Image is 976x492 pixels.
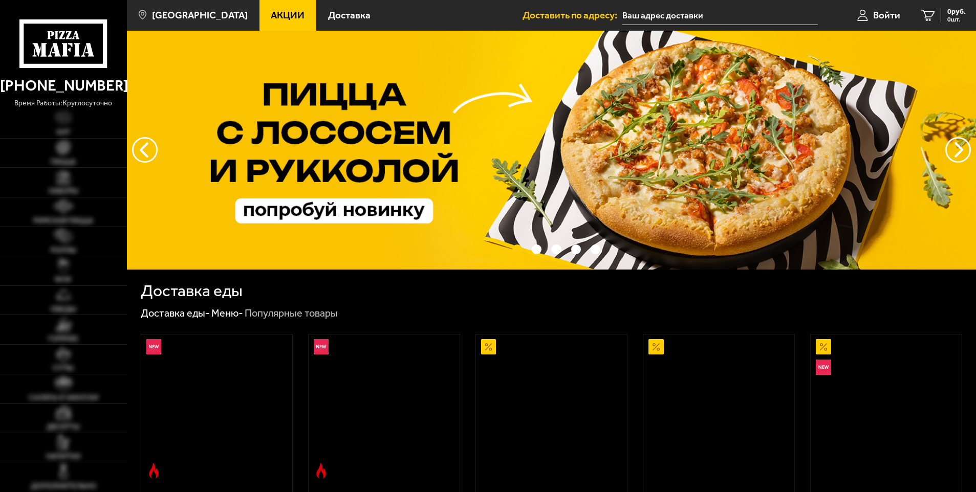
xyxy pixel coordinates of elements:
[512,244,522,254] button: точки переключения
[245,307,338,320] div: Популярные товары
[314,463,329,478] img: Острое блюдо
[947,16,966,23] span: 0 шт.
[873,10,900,20] span: Войти
[622,6,817,25] input: Ваш адрес доставки
[51,159,76,166] span: Пицца
[29,394,98,401] span: Салаты и закуски
[31,483,96,490] span: Дополнительно
[48,336,78,343] span: Горячее
[314,339,329,354] img: Новинка
[328,10,371,20] span: Доставка
[816,339,831,354] img: Акционный
[33,217,93,225] span: Римская пицца
[51,306,76,313] span: Обеды
[945,137,971,163] button: предыдущий
[132,137,158,163] button: следующий
[648,339,664,354] img: Акционный
[591,244,600,254] button: точки переключения
[146,339,162,354] img: Новинка
[947,8,966,15] span: 0 руб.
[141,307,210,319] a: Доставка еды-
[271,10,305,20] span: Акции
[141,334,292,483] a: НовинкаОстрое блюдоРимская с креветками
[211,307,243,319] a: Меню-
[51,247,76,254] span: Роллы
[532,244,541,254] button: точки переключения
[49,188,78,195] span: Наборы
[571,244,581,254] button: точки переключения
[46,453,80,460] span: Напитки
[643,334,794,483] a: АкционныйПепперони 25 см (толстое с сыром)
[523,10,622,20] span: Доставить по адресу:
[481,339,496,354] img: Акционный
[56,129,71,136] span: Хит
[47,423,80,431] span: Десерты
[146,463,162,478] img: Острое блюдо
[53,365,74,372] span: Супы
[476,334,627,483] a: АкционныйАль-Шам 25 см (тонкое тесто)
[811,334,962,483] a: АкционныйНовинкаВсё включено
[816,360,831,375] img: Новинка
[152,10,248,20] span: [GEOGRAPHIC_DATA]
[309,334,460,483] a: НовинкаОстрое блюдоРимская с мясным ассорти
[141,283,243,299] h1: Доставка еды
[551,244,561,254] button: точки переключения
[55,276,72,283] span: WOK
